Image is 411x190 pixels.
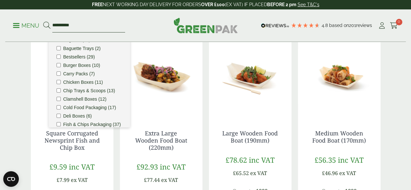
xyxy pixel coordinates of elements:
i: Cart [390,22,398,29]
span: ex VAT [161,176,178,184]
label: Burger Boxes (10) [63,63,100,68]
a: Large Wooden Food Boat (190mm) [222,129,278,144]
span: £46.96 [322,170,338,177]
span: £78.62 [225,155,247,165]
span: 0 [396,19,402,25]
span: inc VAT [160,162,186,171]
img: Medium Wooden Boat 170mm with food contents V2 2920004AC 1 [298,36,380,117]
a: Menu [13,22,39,28]
span: inc VAT [249,155,275,165]
label: Chip Trays & Scoops (13) [63,88,115,93]
label: Baguette Trays (2) [63,46,101,51]
span: £7.99 [57,176,70,184]
label: Fish & Chips Packaging (37) [63,122,121,127]
span: Based on [329,23,349,28]
label: Cold Food Packaging (17) [63,105,116,110]
a: 0 [390,21,398,31]
a: Square Corrugated Newsprint Fish and Chip Box [45,129,100,151]
img: REVIEWS.io [261,23,289,28]
img: 2520069 Square News Fish n Chip Corrugated Box - Open with Chips [31,36,113,117]
label: Chicken Boxes (11) [63,80,103,84]
strong: BEFORE 2 pm [267,2,296,7]
span: inc VAT [338,155,364,165]
span: ex VAT [339,170,356,177]
label: Bagasse (22) [63,38,90,42]
a: Medium Wooden Food Boat (170mm) [312,129,366,144]
span: ex VAT [250,170,267,177]
strong: OVER £100 [201,2,225,7]
label: Bestsellers (29) [63,55,95,59]
span: £56.35 [315,155,336,165]
span: £9.59 [49,162,67,171]
img: GreenPak Supplies [173,18,238,33]
label: Carry Packs (7) [63,71,95,76]
img: Large Wooden Boat 190mm with food contents 2920004AD [209,36,291,117]
span: reviews [356,23,372,28]
a: Extra Large Wooden Food Boat (220mm) [135,129,187,151]
span: £92.93 [136,162,158,171]
strong: FREE [92,2,103,7]
img: Extra Large Wooden Boat 220mm with food contents V2 2920004AE [120,36,202,117]
div: 4.79 Stars [291,22,320,28]
span: £65.52 [233,170,249,177]
button: Open CMP widget [3,171,19,187]
span: 4.8 [322,23,329,28]
label: Deli Boxes (6) [63,114,92,118]
span: £77.44 [144,176,160,184]
span: ex VAT [71,176,88,184]
span: 201 [349,23,356,28]
p: Menu [13,22,39,30]
a: See T&C's [298,2,319,7]
label: Clamshell Boxes (12) [63,97,107,101]
span: inc VAT [69,162,95,171]
i: My Account [378,22,386,29]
